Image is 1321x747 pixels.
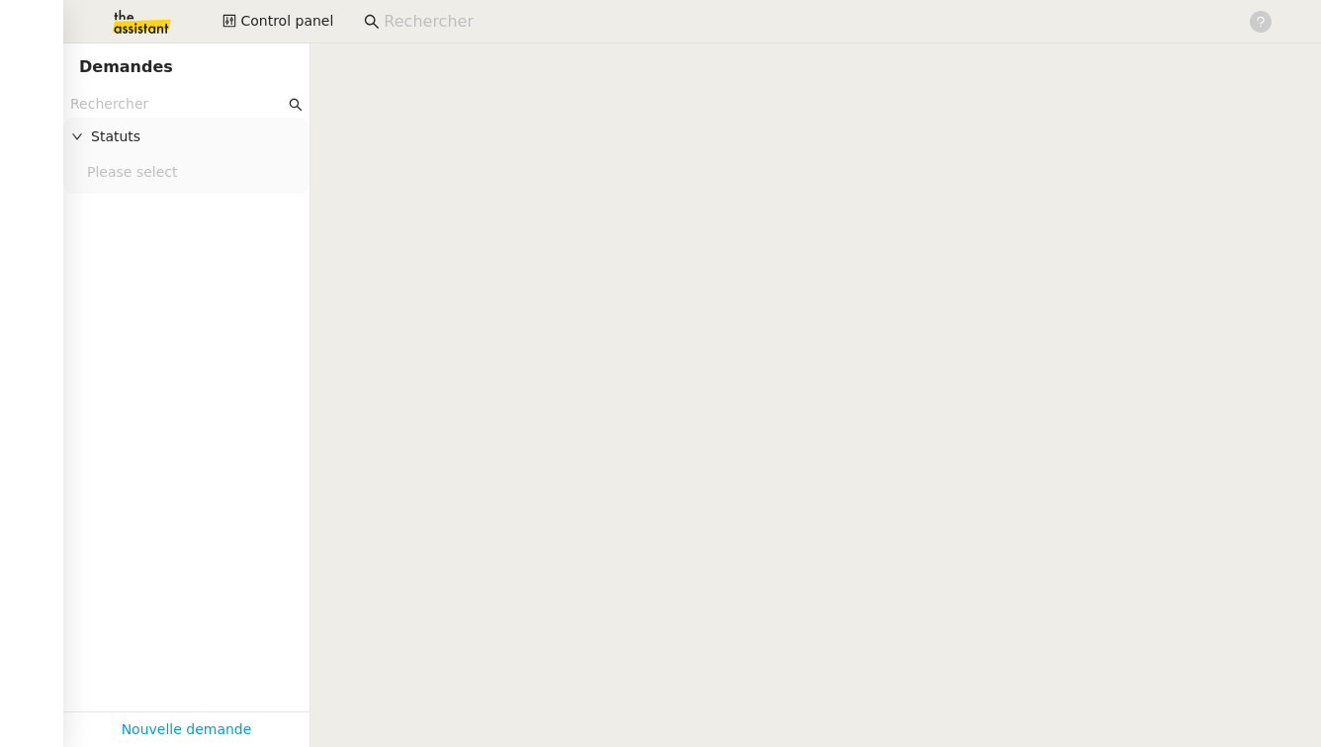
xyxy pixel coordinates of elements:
[63,118,309,156] div: Statuts
[70,93,285,116] input: Rechercher
[240,10,333,33] span: Control panel
[79,53,173,81] nz-page-header-title: Demandes
[211,8,345,36] button: Control panel
[384,9,1227,36] input: Rechercher
[91,125,302,148] span: Statuts
[122,718,252,741] a: Nouvelle demande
